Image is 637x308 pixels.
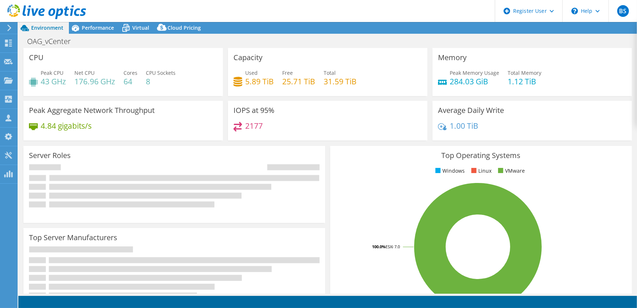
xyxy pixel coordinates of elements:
span: BS [617,5,629,17]
h4: 25.71 TiB [282,77,315,85]
h4: 1.12 TiB [508,77,541,85]
span: Cloud Pricing [167,24,201,31]
span: Environment [31,24,63,31]
span: Cores [124,69,137,76]
li: Linux [470,167,491,175]
span: Peak CPU [41,69,63,76]
span: Net CPU [74,69,95,76]
span: Performance [82,24,114,31]
h4: 5.89 TiB [245,77,274,85]
tspan: ESXi 7.0 [386,244,400,249]
li: VMware [496,167,525,175]
svg: \n [571,8,578,14]
span: Total Memory [508,69,541,76]
h3: CPU [29,54,44,62]
h3: Peak Aggregate Network Throughput [29,106,155,114]
span: Used [245,69,258,76]
h3: Top Server Manufacturers [29,234,117,242]
h4: 8 [146,77,176,85]
span: Peak Memory Usage [450,69,499,76]
h3: Top Operating Systems [336,151,626,159]
h4: 64 [124,77,137,85]
h1: OAG_vCenter [24,37,82,45]
span: Free [282,69,293,76]
h3: Average Daily Write [438,106,504,114]
h4: 31.59 TiB [324,77,357,85]
span: CPU Sockets [146,69,176,76]
h3: Server Roles [29,151,71,159]
h4: 43 GHz [41,77,66,85]
li: Windows [434,167,465,175]
h3: Capacity [233,54,262,62]
h3: Memory [438,54,467,62]
h4: 284.03 GiB [450,77,499,85]
h3: IOPS at 95% [233,106,275,114]
h4: 2177 [245,122,263,130]
h4: 1.00 TiB [450,122,478,130]
tspan: 100.0% [372,244,386,249]
h4: 176.96 GHz [74,77,115,85]
span: Total [324,69,336,76]
span: Virtual [132,24,149,31]
h4: 4.84 gigabits/s [41,122,92,130]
